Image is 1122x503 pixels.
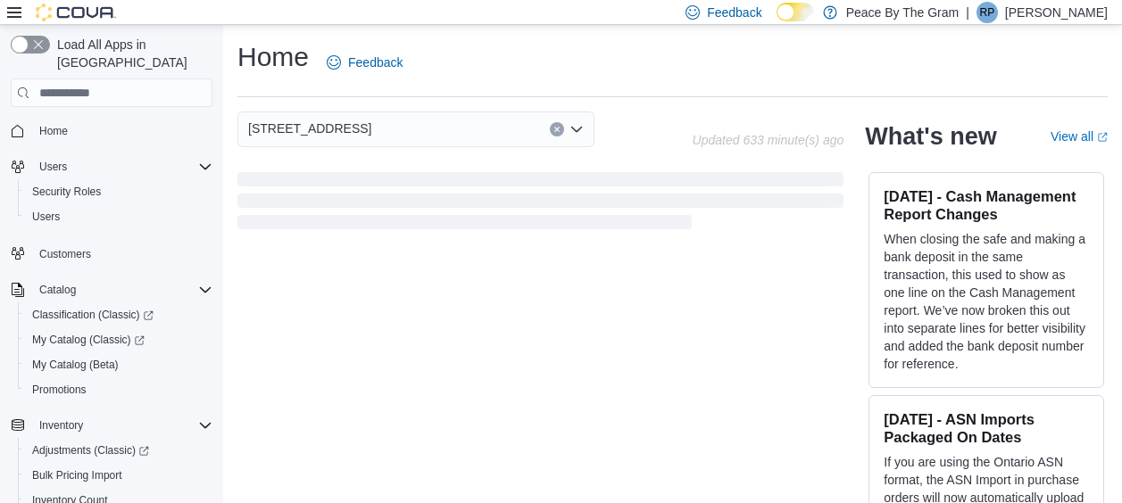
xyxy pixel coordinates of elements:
[884,410,1089,446] h3: [DATE] - ASN Imports Packaged On Dates
[25,304,212,326] span: Classification (Classic)
[320,45,410,80] a: Feedback
[32,242,212,264] span: Customers
[25,379,212,400] span: Promotions
[32,210,60,224] span: Users
[1005,2,1108,23] p: [PERSON_NAME]
[569,122,584,136] button: Open list of options
[966,2,969,23] p: |
[32,308,154,322] span: Classification (Classic)
[25,354,212,375] span: My Catalog (Beta)
[550,122,564,136] button: Clear input
[32,243,98,265] a: Customers
[18,327,220,352] a: My Catalog (Classic)
[777,3,814,21] input: Dark Mode
[25,329,152,350] a: My Catalog (Classic)
[4,240,220,266] button: Customers
[884,230,1089,373] p: When closing the safe and making a bank deposit in the same transaction, this used to show as one...
[25,465,129,486] a: Bulk Pricing Import
[25,206,212,227] span: Users
[977,2,998,23] div: Rob Pranger
[846,2,960,23] p: Peace By The Gram
[32,185,101,199] span: Security Roles
[884,187,1089,223] h3: [DATE] - Cash Management Report Changes
[18,438,220,463] a: Adjustments (Classic)
[4,277,220,302] button: Catalog
[4,413,220,438] button: Inventory
[32,468,122,482] span: Bulk Pricing Import
[18,302,220,327] a: Classification (Classic)
[32,383,87,397] span: Promotions
[25,440,212,461] span: Adjustments (Classic)
[4,118,220,144] button: Home
[32,156,74,177] button: Users
[237,176,844,233] span: Loading
[32,415,212,436] span: Inventory
[693,133,844,147] p: Updated 633 minute(s) ago
[32,279,212,301] span: Catalog
[865,122,996,151] h2: What's new
[25,465,212,486] span: Bulk Pricing Import
[25,440,156,461] a: Adjustments (Classic)
[36,4,116,21] img: Cova
[1051,129,1108,144] a: View allExternal link
[18,204,220,229] button: Users
[32,120,75,142] a: Home
[25,181,212,202] span: Security Roles
[25,181,108,202] a: Security Roles
[39,160,67,174] span: Users
[25,379,94,400] a: Promotions
[237,39,309,75] h1: Home
[18,377,220,402] button: Promotions
[707,4,761,21] span: Feedback
[25,354,126,375] a: My Catalog (Beta)
[32,415,90,436] button: Inventory
[4,154,220,179] button: Users
[1097,132,1108,143] svg: External link
[25,329,212,350] span: My Catalog (Classic)
[348,54,403,71] span: Feedback
[248,118,371,139] span: [STREET_ADDRESS]
[39,418,83,433] span: Inventory
[32,120,212,142] span: Home
[32,279,83,301] button: Catalog
[777,21,777,22] span: Dark Mode
[18,463,220,488] button: Bulk Pricing Import
[25,206,67,227] a: Users
[32,333,145,347] span: My Catalog (Classic)
[50,36,212,71] span: Load All Apps in [GEOGRAPHIC_DATA]
[39,247,91,261] span: Customers
[39,124,68,138] span: Home
[32,443,149,458] span: Adjustments (Classic)
[980,2,995,23] span: RP
[32,156,212,177] span: Users
[18,352,220,377] button: My Catalog (Beta)
[39,283,76,297] span: Catalog
[32,358,119,372] span: My Catalog (Beta)
[18,179,220,204] button: Security Roles
[25,304,161,326] a: Classification (Classic)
